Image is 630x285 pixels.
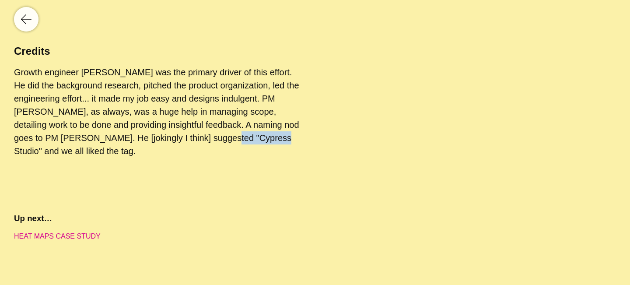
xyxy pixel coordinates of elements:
[14,45,301,57] h2: Credits
[14,66,301,158] p: Growth engineer [PERSON_NAME] was the primary driver of this effort. He did the background resear...
[14,7,38,32] a: back to root
[14,214,301,223] h3: Up next…
[21,14,31,25] img: arrow-left.svg
[14,232,101,240] a: Heat Maps Case Study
